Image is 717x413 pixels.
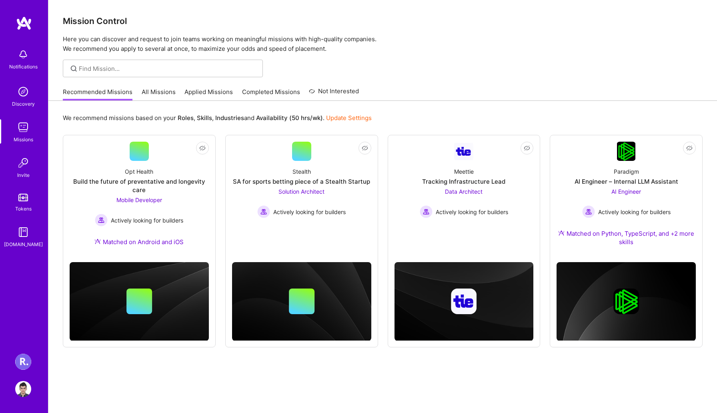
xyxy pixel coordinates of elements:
[15,354,31,370] img: Roger Healthcare: Roger Heath:Full-Stack Engineer
[4,240,43,249] div: [DOMAIN_NAME]
[9,62,38,71] div: Notifications
[178,114,194,122] b: Roles
[362,145,368,151] i: icon EyeClosed
[79,64,257,73] input: Find Mission...
[14,135,33,144] div: Missions
[197,114,212,122] b: Skills
[257,205,270,218] img: Actively looking for builders
[15,381,31,397] img: User Avatar
[292,167,311,176] div: Stealth
[422,177,505,186] div: Tracking Infrastructure Lead
[451,289,477,314] img: Company logo
[611,188,641,195] span: AI Engineer
[557,142,696,256] a: Company LogoParadigmAI Engineer – Internal LLM AssistantAI Engineer Actively looking for builders...
[420,205,433,218] img: Actively looking for builders
[613,289,639,314] img: Company logo
[524,145,530,151] i: icon EyeClosed
[125,167,153,176] div: Opt Health
[686,145,693,151] i: icon EyeClosed
[617,142,636,161] img: Company Logo
[63,88,132,101] a: Recommended Missions
[94,238,184,246] div: Matched on Android and iOS
[94,238,101,245] img: Ateam Purple Icon
[454,143,473,160] img: Company Logo
[309,86,359,101] a: Not Interested
[184,88,233,101] a: Applied Missions
[454,167,474,176] div: Meettie
[69,64,78,73] i: icon SearchGrey
[273,208,346,216] span: Actively looking for builders
[12,100,35,108] div: Discovery
[17,171,30,179] div: Invite
[557,229,696,246] div: Matched on Python, TypeScript, and +2 more skills
[582,205,595,218] img: Actively looking for builders
[15,204,32,213] div: Tokens
[575,177,678,186] div: AI Engineer – Internal LLM Assistant
[70,262,209,341] img: cover
[232,262,371,341] img: cover
[63,114,372,122] p: We recommend missions based on your , , and .
[142,88,176,101] a: All Missions
[13,354,33,370] a: Roger Healthcare: Roger Heath:Full-Stack Engineer
[215,114,244,122] b: Industries
[326,114,372,122] a: Update Settings
[18,194,28,201] img: tokens
[15,155,31,171] img: Invite
[233,177,370,186] div: SA for sports betting piece of a Stealth Startup
[395,142,534,238] a: Company LogoMeettieTracking Infrastructure LeadData Architect Actively looking for buildersActive...
[15,84,31,100] img: discovery
[13,381,33,397] a: User Avatar
[70,142,209,256] a: Opt HealthBuild the future of preventative and longevity careMobile Developer Actively looking fo...
[557,262,696,341] img: cover
[70,177,209,194] div: Build the future of preventative and longevity care
[614,167,639,176] div: Paradigm
[278,188,324,195] span: Solution Architect
[116,196,162,203] span: Mobile Developer
[63,16,703,26] h3: Mission Control
[15,46,31,62] img: bell
[95,214,108,227] img: Actively looking for builders
[111,216,183,225] span: Actively looking for builders
[598,208,671,216] span: Actively looking for builders
[199,145,206,151] i: icon EyeClosed
[558,230,565,236] img: Ateam Purple Icon
[436,208,508,216] span: Actively looking for builders
[15,119,31,135] img: teamwork
[63,34,703,54] p: Here you can discover and request to join teams working on meaningful missions with high-quality ...
[256,114,323,122] b: Availability (50 hrs/wk)
[242,88,300,101] a: Completed Missions
[15,224,31,240] img: guide book
[232,142,371,238] a: StealthSA for sports betting piece of a Stealth StartupSolution Architect Actively looking for bu...
[395,262,534,341] img: cover
[16,16,32,30] img: logo
[445,188,483,195] span: Data Architect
